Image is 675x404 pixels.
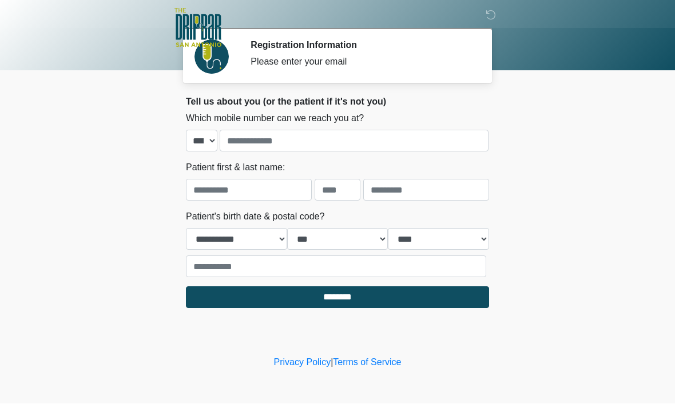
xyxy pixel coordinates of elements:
a: | [331,358,333,367]
label: Patient's birth date & postal code? [186,210,324,224]
a: Privacy Policy [274,358,331,367]
div: Please enter your email [251,55,472,69]
a: Terms of Service [333,358,401,367]
h2: Tell us about you (or the patient if it's not you) [186,97,489,107]
img: The DRIPBaR - San Antonio Fossil Creek Logo [174,9,221,49]
label: Which mobile number can we reach you at? [186,112,364,126]
img: Agent Avatar [194,40,229,74]
label: Patient first & last name: [186,161,285,175]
